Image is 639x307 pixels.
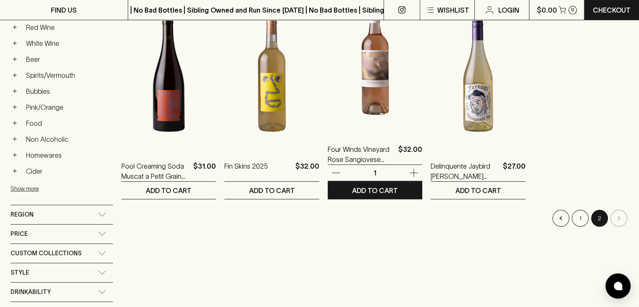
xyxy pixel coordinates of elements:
p: FIND US [51,5,77,15]
button: + [11,71,19,79]
a: Four Winds Vineyard Rose Sangiovese 2024 [328,144,395,164]
img: bubble-icon [614,282,622,290]
a: White Wine [22,36,113,50]
div: Custom Collections [11,244,113,263]
img: Fin Skins 2025 [224,1,319,148]
button: ADD TO CART [328,182,422,199]
p: Wishlist [437,5,469,15]
span: Custom Collections [11,248,82,259]
a: Fin Skins 2025 [224,161,268,181]
nav: pagination navigation [121,210,628,227]
img: Pool Creaming Soda Muscat a Petit Grain 2024 [121,1,216,148]
a: Pool Creaming Soda Muscat a Petit Grain 2024 [121,161,190,181]
a: Pink/Orange [22,100,113,114]
button: + [11,87,19,95]
a: Bubbles [22,84,113,98]
a: Homewares [22,148,113,162]
button: + [11,39,19,48]
div: Drinkability [11,283,113,302]
p: $32.00 [295,161,319,181]
img: Delinquente Jaybird Bianco Macerato 2025 [431,1,525,148]
p: $31.00 [193,161,216,181]
button: + [11,151,19,159]
p: ADD TO CART [352,185,398,196]
p: Login [498,5,519,15]
span: Style [11,267,29,278]
p: $32.00 [398,144,422,164]
span: Region [11,209,34,220]
button: + [11,23,19,32]
p: 0 [571,8,574,12]
button: ADD TO CART [121,182,216,199]
button: ADD TO CART [431,182,525,199]
a: Delinquente Jaybird [PERSON_NAME] Macerato 2025 [431,161,499,181]
button: + [11,135,19,143]
p: $27.00 [503,161,526,181]
div: Price [11,225,113,243]
p: ADD TO CART [455,185,501,196]
a: Cider [22,164,113,178]
a: Red Wine [22,20,113,34]
a: Non Alcoholic [22,132,113,146]
button: + [11,119,19,127]
a: Food [22,116,113,130]
button: page 2 [591,210,608,227]
p: ADD TO CART [249,185,295,196]
button: Go to previous page [552,210,569,227]
a: Beer [22,52,113,66]
p: ADD TO CART [146,185,192,196]
span: Price [11,229,28,239]
p: Checkout [593,5,631,15]
button: + [11,167,19,175]
span: Drinkability [11,287,51,297]
p: 1 [365,168,385,177]
div: Region [11,205,113,224]
div: Style [11,263,113,282]
button: Go to page 1 [572,210,589,227]
a: Spirits/Vermouth [22,68,113,82]
button: + [11,103,19,111]
button: + [11,55,19,64]
button: Show more [11,180,121,197]
p: $0.00 [537,5,557,15]
button: ADD TO CART [224,182,319,199]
